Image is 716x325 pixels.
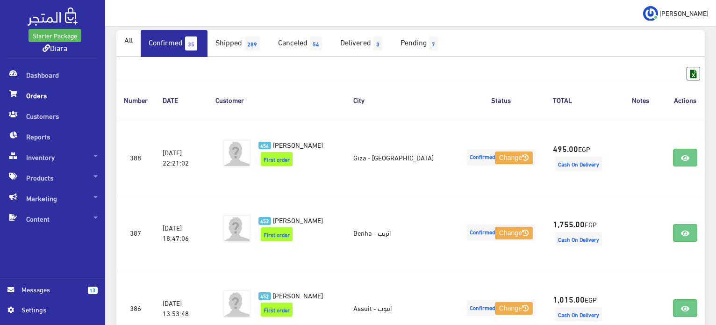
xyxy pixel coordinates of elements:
[7,126,98,147] span: Reports
[273,213,323,226] span: [PERSON_NAME]
[21,284,80,295] span: Messages
[261,303,293,317] span: First order
[28,7,78,26] img: .
[545,80,616,119] th: TOTAL
[643,6,658,21] img: ...
[244,36,260,51] span: 289
[495,227,533,240] button: Change
[545,120,616,195] td: EGP
[7,188,98,209] span: Marketing
[7,147,98,167] span: Inventory
[310,36,322,51] span: 54
[29,29,81,42] a: Starter Package
[223,290,251,318] img: avatar.png
[659,7,709,19] span: [PERSON_NAME]
[141,30,208,57] a: Confirmed35
[258,217,271,225] span: 453
[346,195,457,270] td: Benha - اتريب
[393,30,448,57] a: Pending7
[669,261,705,296] iframe: Drift Widget Chat Controller
[208,80,346,119] th: Customer
[666,80,705,119] th: Actions
[7,304,98,319] a: Settings
[258,142,271,150] span: 454
[270,30,332,57] a: Canceled54
[155,195,208,270] td: [DATE] 18:47:06
[429,36,438,51] span: 7
[7,106,98,126] span: Customers
[261,227,293,241] span: First order
[553,142,578,154] strong: 495.00
[7,209,98,229] span: Content
[467,300,536,317] span: Confirmed
[273,138,323,151] span: [PERSON_NAME]
[332,30,393,57] a: Delivered3
[643,6,709,21] a: ... [PERSON_NAME]
[116,30,141,50] a: All
[258,290,331,300] a: 452 [PERSON_NAME]
[555,157,602,171] span: Cash On Delivery
[21,304,90,315] span: Settings
[457,80,545,119] th: Status
[467,224,536,241] span: Confirmed
[258,215,331,225] a: 453 [PERSON_NAME]
[43,41,67,54] a: Diara
[273,289,323,302] span: [PERSON_NAME]
[88,287,98,294] span: 13
[346,120,457,195] td: Giza - [GEOGRAPHIC_DATA]
[7,284,98,304] a: 13 Messages
[116,195,155,270] td: 387
[616,80,666,119] th: Notes
[555,307,602,321] span: Cash On Delivery
[373,36,382,51] span: 3
[223,139,251,167] img: avatar.png
[258,139,331,150] a: 454 [PERSON_NAME]
[258,292,271,300] span: 452
[553,217,585,230] strong: 1,755.00
[116,120,155,195] td: 388
[261,152,293,166] span: First order
[467,149,536,166] span: Confirmed
[553,293,585,305] strong: 1,015.00
[155,80,208,119] th: DATE
[495,302,533,315] button: Change
[346,80,457,119] th: City
[208,30,270,57] a: Shipped289
[223,215,251,243] img: avatar.png
[7,167,98,188] span: Products
[545,195,616,270] td: EGP
[495,152,533,165] button: Change
[7,65,98,85] span: Dashboard
[185,36,197,51] span: 35
[155,120,208,195] td: [DATE] 22:21:02
[7,85,98,106] span: Orders
[116,80,155,119] th: Number
[555,232,602,246] span: Cash On Delivery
